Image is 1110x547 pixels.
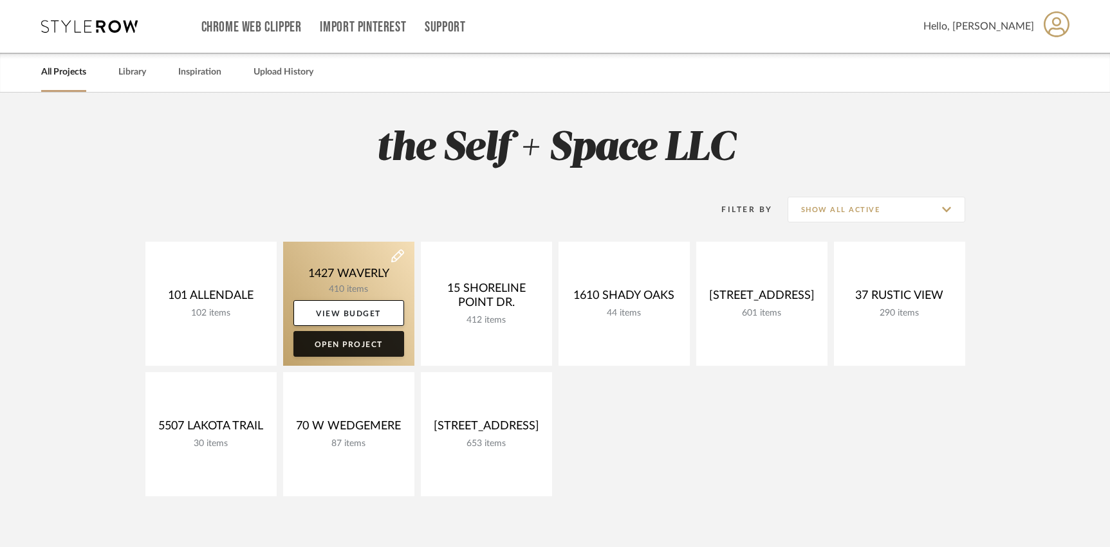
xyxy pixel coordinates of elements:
[293,419,404,438] div: 70 W WEDGEMERE
[178,64,221,81] a: Inspiration
[705,203,773,216] div: Filter By
[320,22,406,33] a: Import Pinterest
[156,419,266,438] div: 5507 LAKOTA TRAIL
[156,308,266,319] div: 102 items
[118,64,146,81] a: Library
[92,125,1019,173] h2: the Self + Space LLC
[41,64,86,81] a: All Projects
[707,308,817,319] div: 601 items
[923,19,1034,34] span: Hello, [PERSON_NAME]
[156,289,266,308] div: 101 ALLENDALE
[293,438,404,449] div: 87 items
[707,289,817,308] div: [STREET_ADDRESS]
[293,300,404,326] a: View Budget
[156,438,266,449] div: 30 items
[569,289,680,308] div: 1610 SHADY OAKS
[844,289,955,308] div: 37 RUSTIC VIEW
[431,315,542,326] div: 412 items
[254,64,313,81] a: Upload History
[293,331,404,357] a: Open Project
[431,282,542,315] div: 15 SHORELINE POINT DR.
[201,22,302,33] a: Chrome Web Clipper
[425,22,465,33] a: Support
[431,419,542,438] div: [STREET_ADDRESS]
[569,308,680,319] div: 44 items
[844,308,955,319] div: 290 items
[431,438,542,449] div: 653 items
